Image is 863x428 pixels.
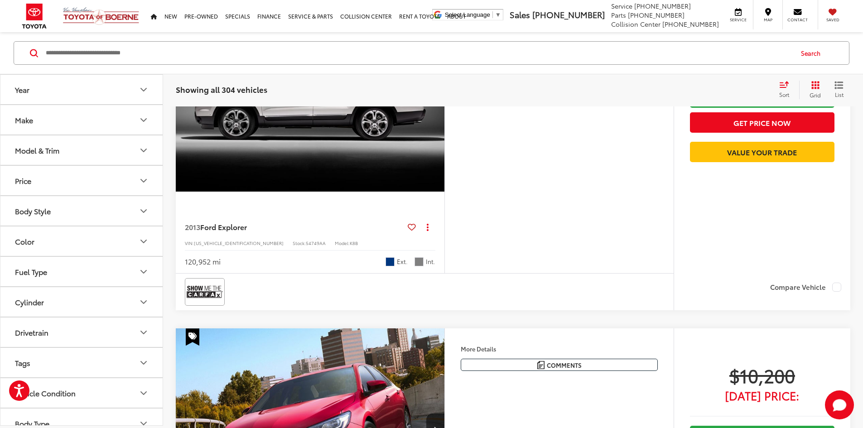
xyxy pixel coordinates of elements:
span: Sort [779,91,789,98]
button: PricePrice [0,166,164,195]
button: Toggle Chat Window [825,390,854,419]
span: ▼ [495,11,501,18]
span: Service [611,1,632,10]
div: Drivetrain [15,328,48,337]
span: Parts [611,10,626,19]
button: YearYear [0,75,164,104]
span: Saved [823,17,843,23]
div: Vehicle Condition [138,388,149,399]
span: dropdown dots [427,223,429,231]
span: Ford Explorer [200,221,247,232]
span: [DATE] Price: [690,391,834,400]
button: TagsTags [0,348,164,377]
span: [PHONE_NUMBER] [662,19,719,29]
span: K8B [350,240,358,246]
div: Color [138,236,149,247]
div: Fuel Type [138,266,149,277]
button: Model & TrimModel & Trim [0,135,164,165]
h4: More Details [461,346,658,352]
span: Collision Center [611,19,661,29]
img: Comments [537,361,545,369]
span: Grid [810,91,821,99]
span: Service [728,17,748,23]
a: Value Your Trade [690,142,834,162]
span: Deep Impact Blue Metallic [386,257,395,266]
div: Cylinder [138,297,149,308]
div: 120,952 mi [185,256,221,267]
button: Actions [419,219,435,235]
span: 54749AA [306,240,326,246]
button: ColorColor [0,226,164,256]
div: Model & Trim [138,145,149,156]
span: Model: [335,240,350,246]
span: Special [186,328,199,346]
span: Select Language [445,11,490,18]
button: Body StyleBody Style [0,196,164,226]
img: Vic Vaughan Toyota of Boerne [63,7,140,25]
div: Make [15,115,33,124]
button: List View [828,81,850,99]
img: View CARFAX report [187,280,223,304]
span: [PHONE_NUMBER] [532,9,605,20]
div: Drivetrain [138,327,149,338]
button: Fuel TypeFuel Type [0,257,164,286]
span: VIN: [185,240,194,246]
span: List [834,91,844,98]
a: Select Language​ [445,11,501,18]
div: Body Style [138,206,149,216]
button: Comments [461,359,658,371]
div: Make [138,115,149,125]
svg: Start Chat [825,390,854,419]
button: Select sort value [775,81,799,99]
div: Year [15,85,29,94]
button: Vehicle ConditionVehicle Condition [0,378,164,408]
div: Tags [15,358,30,367]
button: Get Price Now [690,112,834,133]
button: Search [792,42,834,64]
div: Body Type [15,419,49,428]
div: Body Style [15,207,51,215]
span: Stock: [293,240,306,246]
div: Cylinder [15,298,44,306]
div: Color [15,237,34,245]
button: CylinderCylinder [0,287,164,317]
span: $10,200 [690,364,834,386]
span: Map [758,17,778,23]
span: Contact [787,17,808,23]
span: [US_VEHICLE_IDENTIFICATION_NUMBER] [194,240,284,246]
button: DrivetrainDrivetrain [0,317,164,347]
div: Tags [138,357,149,368]
a: 2013Ford Explorer [185,222,404,232]
div: Price [15,176,31,185]
div: Price [138,175,149,186]
input: Search by Make, Model, or Keyword [45,42,792,64]
span: [PHONE_NUMBER] [634,1,691,10]
button: Grid View [799,81,828,99]
span: Showing all 304 vehicles [176,84,267,95]
label: Compare Vehicle [770,283,841,292]
span: Charcoal Black [415,257,424,266]
span: Ext. [397,257,408,266]
span: Comments [547,361,582,370]
span: 2013 [185,221,200,232]
span: [PHONE_NUMBER] [628,10,685,19]
div: Vehicle Condition [15,389,76,397]
div: Fuel Type [15,267,47,276]
span: Sales [510,9,530,20]
button: MakeMake [0,105,164,135]
div: Model & Trim [15,146,59,154]
div: Year [138,84,149,95]
span: Int. [426,257,435,266]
